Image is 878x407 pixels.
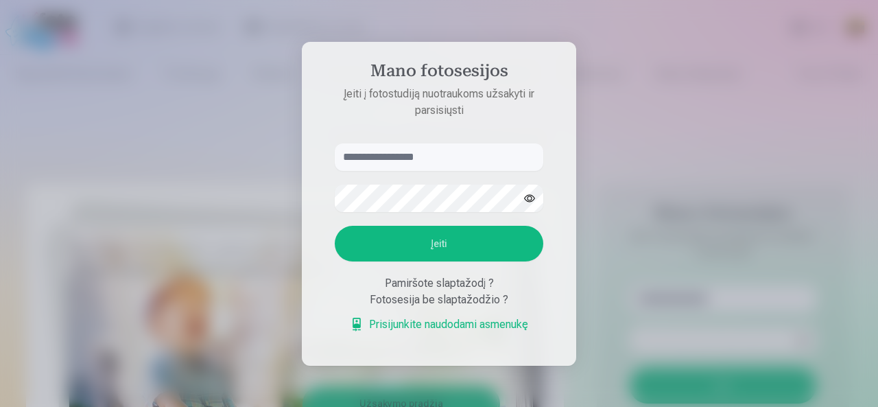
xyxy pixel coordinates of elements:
[321,61,557,86] h4: Mano fotosesijos
[350,316,528,333] a: Prisijunkite naudodami asmenukę
[335,292,543,308] div: Fotosesija be slaptažodžio ?
[335,226,543,261] button: Įeiti
[321,86,557,119] p: Įeiti į fotostudiją nuotraukoms užsakyti ir parsisiųsti
[335,275,543,292] div: Pamiršote slaptažodį ?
